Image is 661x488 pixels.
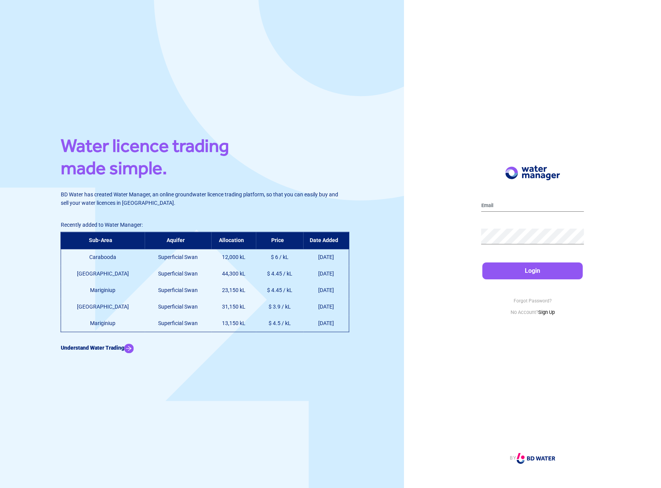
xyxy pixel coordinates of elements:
[61,134,344,183] h1: Water licence trading made simple.
[61,345,134,351] a: Understand Water Trading
[212,282,256,299] td: 23,150 kL
[61,345,124,351] b: Understand Water Trading
[212,266,256,282] td: 44,300 kL
[124,344,134,354] img: Arrow Icon
[61,232,145,249] th: Sub-Area
[61,299,145,315] td: [GEOGRAPHIC_DATA]
[304,232,349,249] th: Date Added
[61,191,344,207] p: BD Water has created Water Manager, an online groundwater licence trading platform, so that you c...
[212,232,256,249] th: Allocation
[145,266,212,282] td: Superficial Swan
[510,455,555,461] a: BY
[482,262,583,279] button: Login
[304,266,349,282] td: [DATE]
[256,315,304,332] td: $ 4.5 / kL
[61,222,143,228] span: Recently added to Water Manager:
[61,266,145,282] td: [GEOGRAPHIC_DATA]
[304,249,349,266] td: [DATE]
[256,232,304,249] th: Price
[145,282,212,299] td: Superficial Swan
[517,453,555,464] img: Logo
[256,282,304,299] td: $ 4.45 / kL
[256,266,304,282] td: $ 4.45 / kL
[481,309,584,316] p: No Account?
[145,299,212,315] td: Superficial Swan
[61,249,145,266] td: Carabooda
[304,299,349,315] td: [DATE]
[304,282,349,299] td: [DATE]
[538,309,555,315] a: Sign Up
[212,249,256,266] td: 12,000 kL
[145,249,212,266] td: Superficial Swan
[256,249,304,266] td: $ 6 / kL
[212,315,256,332] td: 13,150 kL
[505,166,560,180] img: Logo
[256,299,304,315] td: $ 3.9 / kL
[61,315,145,332] td: Mariginiup
[61,282,145,299] td: Mariginiup
[304,315,349,332] td: [DATE]
[514,298,552,304] a: Forgot Password?
[145,232,212,249] th: Aquifer
[212,299,256,315] td: 31,150 kL
[145,315,212,332] td: Superficial Swan
[481,199,584,212] input: Email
